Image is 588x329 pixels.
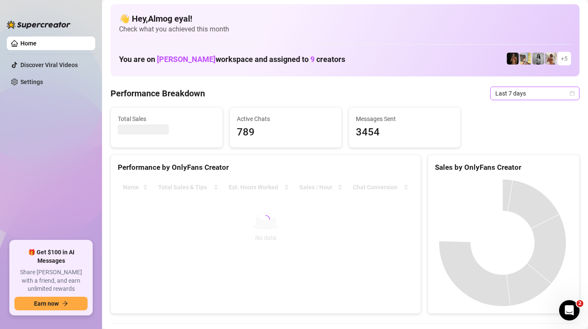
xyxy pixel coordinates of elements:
[570,91,575,96] span: calendar
[356,124,454,141] span: 3454
[20,79,43,85] a: Settings
[34,300,59,307] span: Earn now
[14,248,88,265] span: 🎁 Get $100 in AI Messages
[237,124,335,141] span: 789
[119,25,571,34] span: Check what you achieved this month
[118,162,414,173] div: Performance by OnlyFans Creator
[561,54,568,63] span: + 5
[111,87,205,99] h4: Performance Breakdown
[20,40,37,47] a: Home
[260,214,271,225] span: loading
[118,114,216,124] span: Total Sales
[356,114,454,124] span: Messages Sent
[7,20,71,29] img: logo-BBDzfeDw.svg
[14,268,88,293] span: Share [PERSON_NAME] with a friend, and earn unlimited rewards
[495,87,574,100] span: Last 7 days
[435,162,572,173] div: Sales by OnlyFans Creator
[119,55,345,64] h1: You are on workspace and assigned to creators
[559,300,579,321] iframe: Intercom live chat
[237,114,335,124] span: Active Chats
[20,62,78,68] a: Discover Viral Videos
[532,53,544,65] img: A
[62,301,68,307] span: arrow-right
[14,297,88,310] button: Earn nowarrow-right
[520,53,531,65] img: Prinssesa4u
[310,55,315,64] span: 9
[545,53,557,65] img: Green
[507,53,519,65] img: D
[577,300,583,307] span: 2
[119,13,571,25] h4: 👋 Hey, Almog eyal !
[157,55,216,64] span: [PERSON_NAME]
